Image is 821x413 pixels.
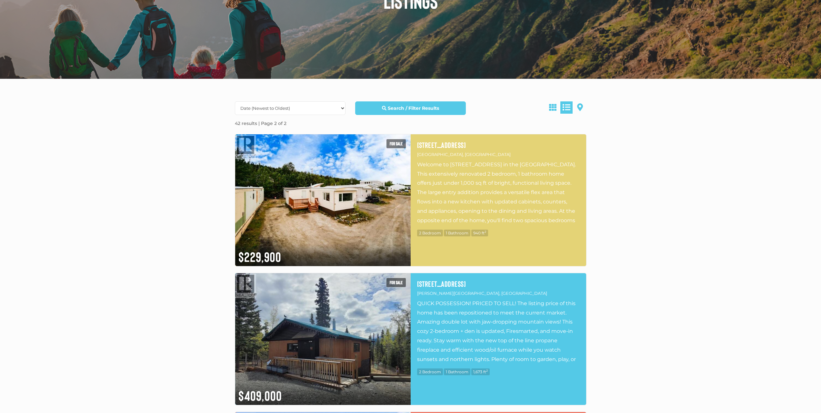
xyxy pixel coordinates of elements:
[235,273,411,405] img: 119 ALSEK CRESCENT, Haines Junction, Yukon
[471,368,490,375] span: 1,673 ft
[235,244,411,266] div: $229,900
[417,230,443,236] span: 2 Bedroom
[417,141,580,149] a: [STREET_ADDRESS]
[486,369,488,372] sup: 2
[386,278,406,287] span: For sale
[355,101,466,115] a: Search / Filter Results
[471,230,488,236] span: 940 ft
[235,120,286,126] strong: 42 results | Page 2 of 2
[386,139,406,148] span: For sale
[444,230,470,236] span: 1 Bathroom
[417,280,580,288] a: [STREET_ADDRESS]
[235,383,411,405] div: $409,000
[417,160,580,225] p: Welcome to [STREET_ADDRESS] in the [GEOGRAPHIC_DATA]. This extensively renovated 2 bedroom, 1 bat...
[388,105,439,111] strong: Search / Filter Results
[417,151,580,158] p: [GEOGRAPHIC_DATA], [GEOGRAPHIC_DATA]
[417,290,580,297] p: [PERSON_NAME][GEOGRAPHIC_DATA], [GEOGRAPHIC_DATA]
[235,134,411,266] img: 15-200 LOBIRD ROAD, Whitehorse, Yukon
[417,368,443,375] span: 2 Bedroom
[444,368,470,375] span: 1 Bathroom
[417,299,580,364] p: QUICK POSSESSION! PRICED TO SELL! The listing price of this home has been repositioned to meet th...
[485,230,486,233] sup: 2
